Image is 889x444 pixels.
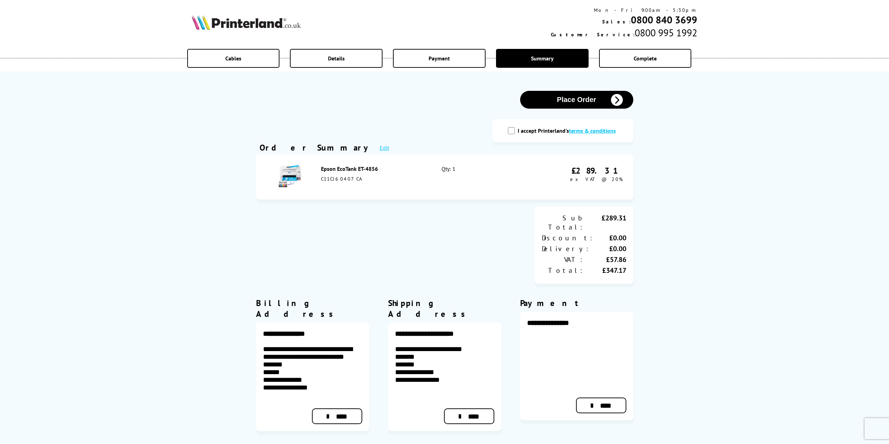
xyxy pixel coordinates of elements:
div: £0.00 [590,244,626,253]
div: Delivery: [542,244,590,253]
span: Customer Service: [551,31,635,38]
div: VAT: [542,255,584,264]
img: Epson EcoTank ET-4856 [278,164,303,189]
div: £0.00 [594,233,626,242]
div: Payment [520,298,633,308]
span: Sales: [602,19,631,25]
img: Printerland Logo [192,15,301,30]
div: Billing Address [256,298,369,319]
span: Payment [429,55,450,62]
a: 0800 840 3699 [631,13,697,26]
span: ex VAT @ 20% [570,176,623,182]
span: 0800 995 1992 [635,26,697,39]
span: Cables [225,55,241,62]
label: I accept Printerland's [518,127,619,134]
div: Qty: 1 [442,165,514,189]
span: Complete [634,55,657,62]
div: £289.31 [584,213,626,232]
a: Edit [380,144,389,151]
div: Discount: [542,233,594,242]
div: £289.31 [570,165,623,176]
div: Epson EcoTank ET-4856 [321,165,427,172]
span: Details [328,55,345,62]
div: C11CJ60407CA [321,176,427,182]
div: Total: [542,266,584,275]
span: Summary [531,55,554,62]
div: Mon - Fri 9:00am - 5:30pm [551,7,697,13]
a: modal_tc [569,127,616,134]
div: £57.86 [584,255,626,264]
div: Shipping Address [388,298,501,319]
div: Order Summary [260,142,373,153]
div: £347.17 [584,266,626,275]
button: Place Order [520,91,633,109]
div: Sub Total: [542,213,584,232]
